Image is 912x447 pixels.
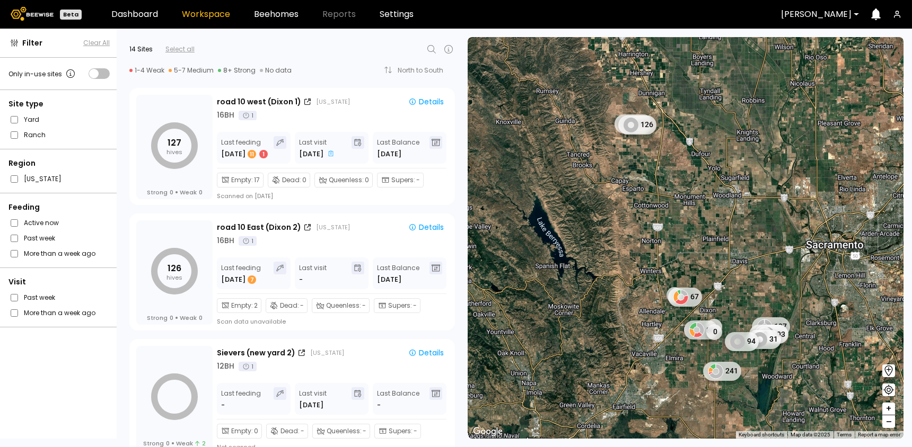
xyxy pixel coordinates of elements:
[377,149,401,159] span: [DATE]
[388,301,412,310] span: Supers :
[299,136,336,159] div: Last visit
[377,400,381,410] span: -
[22,38,42,49] span: Filter
[389,426,413,436] span: Supers :
[182,10,230,19] a: Workspace
[398,67,451,74] div: North to South
[791,432,830,437] span: Map data ©2025
[416,175,420,185] span: -
[24,217,59,228] label: Active now
[8,202,110,213] div: Feeding
[326,301,361,310] span: Queenless :
[83,38,110,48] button: Clear All
[882,403,895,415] button: +
[380,10,414,19] a: Settings
[703,362,741,381] div: 241
[885,402,892,415] span: +
[217,361,234,372] div: 12 BH
[404,220,448,234] button: Details
[414,426,417,436] span: -
[752,317,790,336] div: 197
[254,426,258,436] span: 0
[299,149,323,159] span: [DATE]
[248,275,256,284] div: 7
[377,274,401,285] span: [DATE]
[170,314,173,321] span: 0
[413,301,417,310] span: -
[217,235,234,246] div: 16 BH
[299,400,323,410] span: [DATE]
[755,325,788,344] div: 93
[408,223,444,231] div: Details
[747,330,781,349] div: 31
[259,150,268,158] div: 1
[316,97,350,106] div: [US_STATE]
[218,66,256,75] div: 8+ Strong
[24,173,62,184] label: [US_STATE]
[302,175,306,185] span: 0
[615,114,653,133] div: 127
[231,426,253,436] span: Empty :
[24,114,39,125] label: Yard
[166,148,182,156] tspan: hives
[221,149,269,159] div: [DATE]
[322,10,356,19] span: Reports
[757,327,773,343] div: 0
[60,10,82,20] div: Beta
[254,301,258,310] span: 2
[166,440,170,447] span: 0
[8,67,77,80] div: Only in-use sites
[239,111,257,120] div: 1
[166,273,182,282] tspan: hives
[280,426,300,436] span: Dead :
[24,248,95,259] label: More than a week ago
[143,440,205,447] div: Strong Weak
[365,175,369,185] span: 0
[217,222,301,233] div: road 10 East (Dixon 2)
[377,387,419,410] div: Last Balance
[408,98,444,105] div: Details
[248,150,256,158] div: 11
[24,233,55,244] label: Past week
[217,317,286,326] div: Scan data unavailable
[254,175,260,185] span: 17
[377,262,419,285] div: Last Balance
[231,175,253,185] span: Empty :
[8,276,110,288] div: Visit
[362,301,366,310] span: -
[299,262,327,285] div: Last visit
[111,10,158,19] a: Dashboard
[470,425,505,439] a: Open this area in Google Maps (opens a new window)
[858,432,900,437] a: Report a map error
[221,262,261,285] div: Last feeding
[170,189,173,196] span: 0
[404,346,448,360] button: Details
[169,66,214,75] div: 5-7 Medium
[147,314,203,321] div: Strong Weak
[221,136,269,159] div: Last feeding
[837,432,852,437] a: Terms (opens in new tab)
[725,332,759,351] div: 94
[254,10,299,19] a: Beehomes
[706,324,722,340] div: 0
[470,425,505,439] img: Google
[11,7,54,21] img: Beewise logo
[408,349,444,356] div: Details
[404,95,448,109] button: Details
[618,115,656,135] div: 126
[684,320,718,339] div: 86
[231,301,253,310] span: Empty :
[221,400,226,410] div: -
[239,362,257,371] div: 1
[299,387,327,410] div: Last visit
[667,287,682,303] div: 0
[886,415,892,428] span: –
[217,96,301,108] div: road 10 west (Dixon 1)
[147,189,203,196] div: Strong Weak
[8,99,110,110] div: Site type
[363,426,366,436] span: -
[301,426,304,436] span: -
[199,314,203,321] span: 0
[165,44,195,54] div: Select all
